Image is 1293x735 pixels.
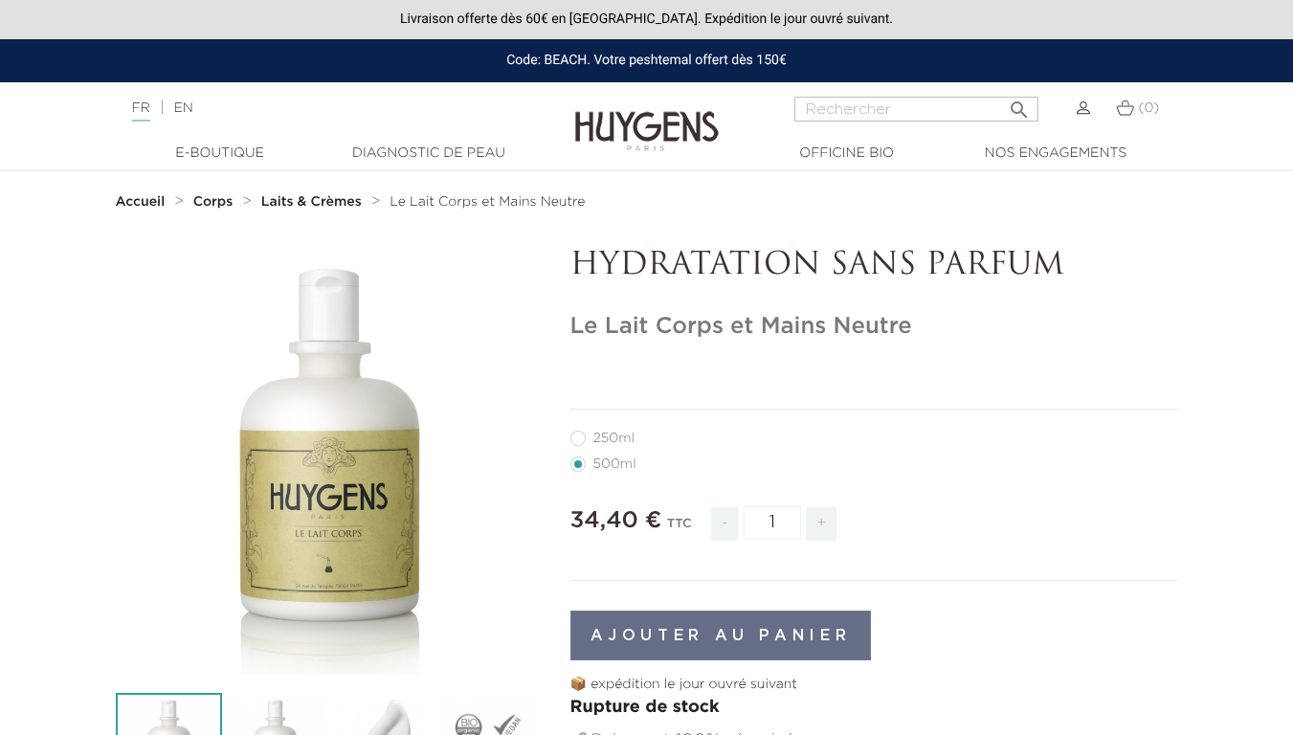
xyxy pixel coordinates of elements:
strong: Laits & Crèmes [261,195,362,209]
label: 500ml [570,457,659,472]
a: FR [132,101,150,122]
a: E-Boutique [124,144,316,164]
img: Huygens [575,80,719,154]
span: Le Lait Corps et Mains Neutre [390,195,585,209]
button: Ajouter au panier [570,611,872,660]
div: | [123,97,524,120]
input: Quantité [744,506,801,540]
span: 34,40 € [570,509,662,532]
a: Nos engagements [960,144,1151,164]
a: Accueil [116,194,169,210]
input: Rechercher [794,97,1038,122]
a: Officine Bio [751,144,943,164]
a: Diagnostic de peau [333,144,524,164]
a: EN [173,101,192,115]
button:  [1002,91,1037,117]
strong: Corps [193,195,234,209]
strong: Accueil [116,195,166,209]
a: Laits & Crèmes [261,194,367,210]
a: Corps [193,194,237,210]
h1: Le Lait Corps et Mains Neutre [570,313,1178,341]
div: TTC [667,503,692,555]
label: 250ml [570,431,658,446]
i:  [1008,93,1031,116]
p: HYDRATATION SANS PARFUM [570,248,1178,284]
a: Le Lait Corps et Mains Neutre [390,194,585,210]
span: + [806,507,836,541]
span: - [711,507,738,541]
span: Rupture de stock [570,699,720,716]
span: (0) [1138,101,1159,115]
p: 📦 expédition le jour ouvré suivant [570,675,1178,695]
